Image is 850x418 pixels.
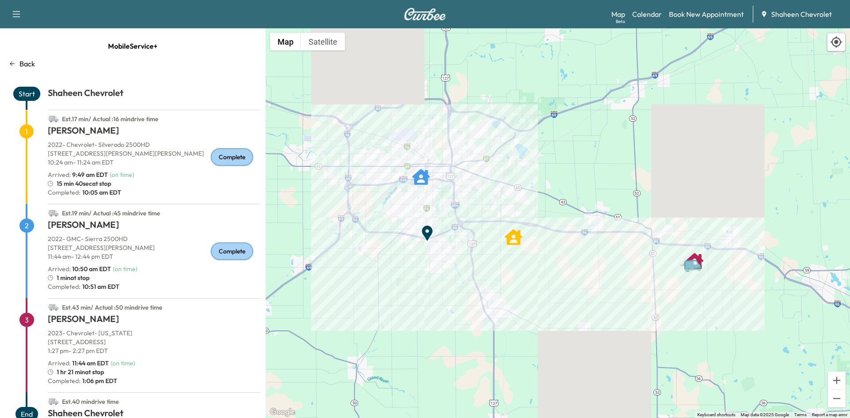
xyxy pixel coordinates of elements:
p: 2023 - Chevrolet - [US_STATE] [48,329,260,337]
p: [STREET_ADDRESS][PERSON_NAME][PERSON_NAME] [48,149,260,158]
span: ( on time ) [110,171,134,179]
span: 3 [19,313,34,327]
h1: Shaheen Chevrolet [48,87,260,103]
span: 15 min 40sec at stop [57,179,111,188]
gmp-advanced-marker: JEFF ROUSE [505,224,522,242]
a: Terms (opens in new tab) [794,412,807,417]
button: Zoom in [828,372,846,389]
p: 2022 - Chevrolet - Silverado 2500HD [48,140,260,149]
h1: [PERSON_NAME] [48,313,260,329]
span: 1 [19,124,34,138]
span: 1 min at stop [57,273,89,282]
p: [STREET_ADDRESS] [48,337,260,346]
span: 11:44 am EDT [72,359,109,367]
button: Keyboard shortcuts [697,412,735,418]
a: MapBeta [611,9,625,19]
span: 2 [19,219,34,233]
p: Completed: [48,282,260,291]
span: Est. 19 min / Actual : 45 min drive time [62,209,160,217]
p: Arrived : [48,170,108,179]
span: 10:51 am EDT [81,282,120,291]
a: Book New Appointment [669,9,744,19]
a: Open this area in Google Maps (opens a new window) [268,406,297,418]
div: Complete [211,148,253,166]
span: 10:50 am EDT [72,265,111,273]
p: 1:27 pm - 2:27 pm EDT [48,346,260,355]
span: MobileService+ [108,37,158,55]
span: Map data ©2025 Google [741,412,789,417]
span: ( on time ) [113,265,137,273]
gmp-advanced-marker: Van [680,250,711,265]
h1: [PERSON_NAME] [48,124,260,140]
gmp-advanced-marker: LIZ GITNER [412,164,430,181]
button: Show street map [270,33,301,50]
a: Report a map error [812,412,847,417]
img: Curbee Logo [404,8,446,20]
div: Recenter map [827,33,846,51]
p: Arrived : [48,359,109,368]
div: Complete [211,242,253,260]
p: Back [19,58,35,69]
button: Show satellite imagery [301,33,345,50]
span: 9:49 am EDT [72,171,108,179]
p: Arrived : [48,265,111,273]
p: Completed: [48,376,260,385]
p: 10:24 am - 11:24 am EDT [48,158,260,167]
img: Google [268,406,297,418]
span: 1 hr 21 min at stop [57,368,104,376]
h1: [PERSON_NAME] [48,219,260,234]
span: ( on time ) [111,359,135,367]
span: Est. 17 min / Actual : 16 min drive time [62,115,158,123]
span: Est. 40 min drive time [62,398,119,406]
a: Calendar [632,9,662,19]
gmp-advanced-marker: MARK ELLIS [686,248,703,265]
span: Start [13,87,40,101]
p: 11:44 am - 12:44 pm EDT [48,252,260,261]
span: 1:06 pm EDT [81,376,117,385]
button: Zoom out [828,390,846,407]
p: 2022 - GMC - Sierra 2500HD [48,234,260,243]
span: Shaheen Chevrolet [771,9,832,19]
span: Est. 43 min / Actual : 50 min drive time [62,303,162,311]
p: [STREET_ADDRESS][PERSON_NAME] [48,243,260,252]
p: Completed: [48,188,260,197]
div: Beta [616,18,625,25]
gmp-advanced-marker: End Point [418,220,436,238]
span: 10:05 am EDT [81,188,121,197]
